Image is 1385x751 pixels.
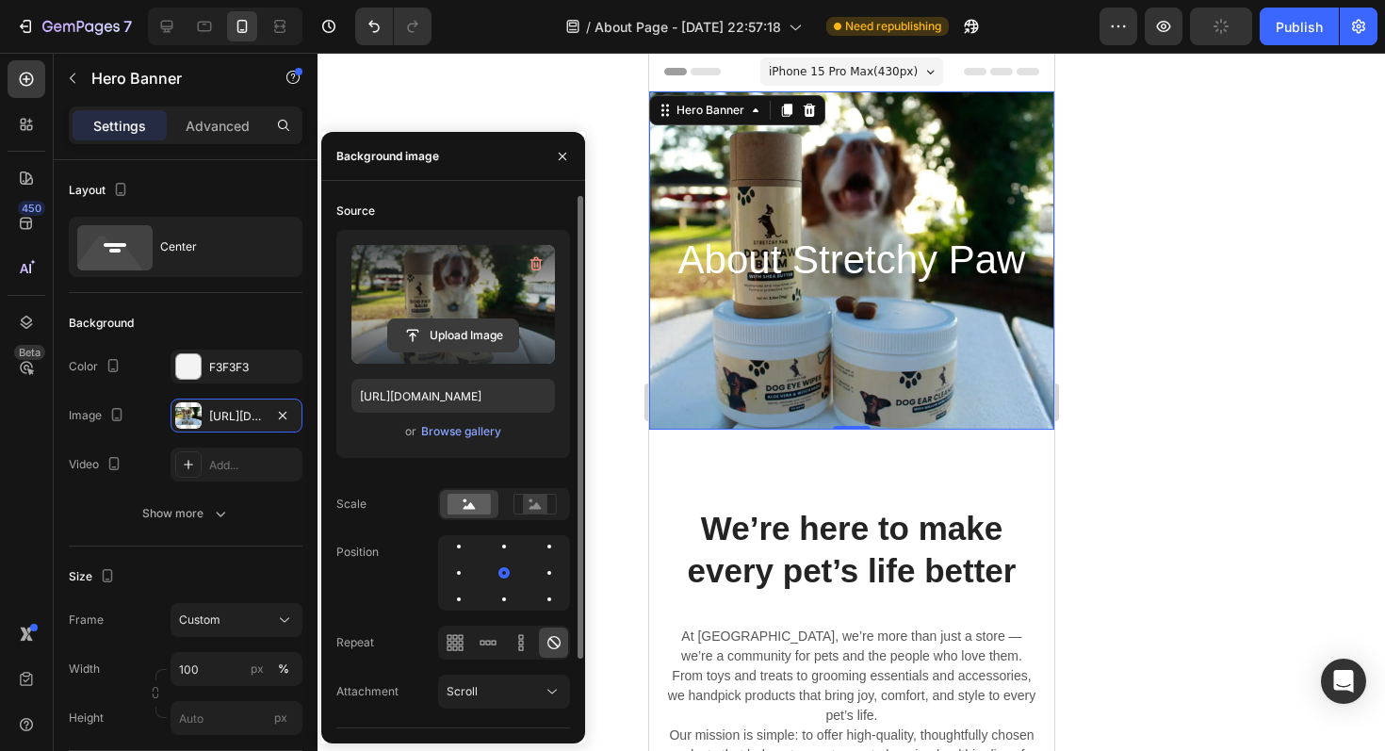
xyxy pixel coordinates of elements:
[69,354,124,380] div: Color
[69,452,125,478] div: Video
[447,684,478,698] span: Scroll
[405,420,416,443] span: or
[91,67,252,90] p: Hero Banner
[69,403,128,429] div: Image
[649,53,1054,751] iframe: Design area
[272,658,295,680] button: px
[421,423,501,440] div: Browse gallery
[251,661,264,678] div: px
[209,457,298,474] div: Add...
[69,612,104,629] label: Frame
[209,359,298,376] div: F3F3F3
[336,683,399,700] div: Attachment
[351,379,555,413] input: https://example.com/image.jpg
[278,661,289,678] div: %
[438,675,570,709] button: Scroll
[171,701,302,735] input: px
[69,564,119,590] div: Size
[179,612,220,629] span: Custom
[336,544,379,561] div: Position
[123,15,132,38] p: 7
[387,318,519,352] button: Upload Image
[171,652,302,686] input: px%
[336,634,374,651] div: Repeat
[1276,17,1323,37] div: Publish
[336,496,367,513] div: Scale
[355,8,432,45] div: Undo/Redo
[336,148,439,165] div: Background image
[586,17,591,37] span: /
[246,658,269,680] button: %
[595,17,781,37] span: About Page - [DATE] 22:57:18
[8,8,140,45] button: 7
[14,345,45,360] div: Beta
[142,504,230,523] div: Show more
[69,710,104,727] label: Height
[18,201,45,216] div: 450
[845,18,941,35] span: Need republishing
[69,315,134,332] div: Background
[69,178,132,204] div: Layout
[336,203,375,220] div: Source
[160,225,275,269] div: Center
[1321,659,1366,704] div: Open Intercom Messenger
[69,497,302,531] button: Show more
[186,116,250,136] p: Advanced
[69,661,100,678] label: Width
[420,422,502,441] button: Browse gallery
[171,603,302,637] button: Custom
[209,408,264,425] div: [URL][DOMAIN_NAME]
[1260,8,1339,45] button: Publish
[93,116,146,136] p: Settings
[274,710,287,725] span: px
